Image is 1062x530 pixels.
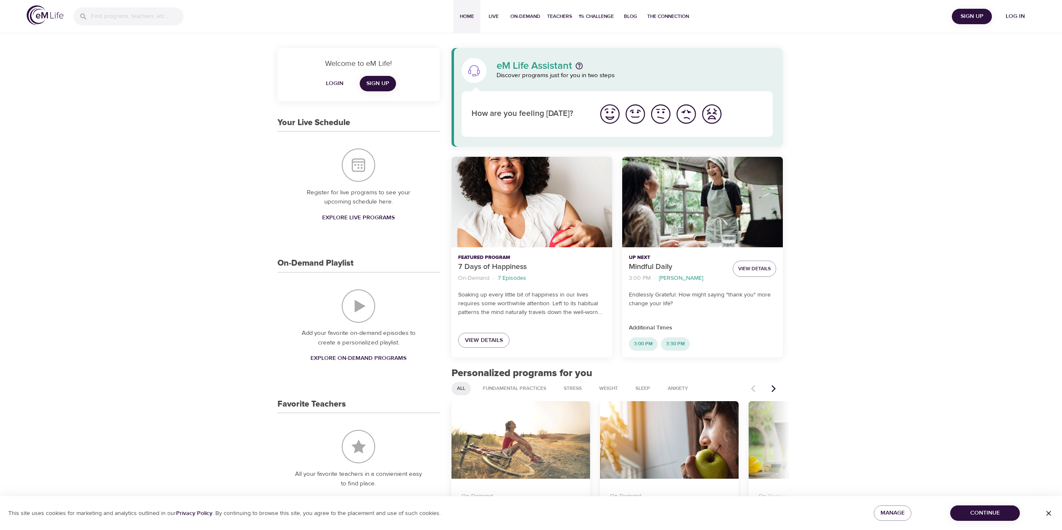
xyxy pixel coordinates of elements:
p: On-Demand [610,489,729,501]
input: Find programs, teachers, etc... [91,8,184,25]
button: Sign Up [952,9,992,24]
button: Log in [995,9,1035,24]
span: All [452,385,470,392]
nav: breadcrumb [458,273,605,284]
img: Favorite Teachers [342,430,375,463]
span: Sleep [631,385,655,392]
span: Continue [957,508,1013,518]
img: worst [700,103,723,126]
button: Next items [764,379,783,398]
span: Live [484,12,504,21]
span: Manage [880,508,905,518]
p: On-Demand [462,489,580,501]
span: Find Teachers [336,494,381,505]
a: Find Teachers [333,492,384,507]
button: I'm feeling worst [699,101,724,127]
span: Weight [594,385,623,392]
p: 7 Episodes [498,274,526,283]
span: Anxiety [663,385,693,392]
p: Mindful Daily [629,261,726,273]
nav: breadcrumb [629,273,726,284]
span: Fundamental Practices [478,385,551,392]
div: Weight [594,382,623,395]
button: 7 Days of Happiness [452,157,612,247]
a: Sign Up [360,76,396,91]
p: Soaking up every little bit of happiness in our lives requires some worthwhile attention. Left to... [458,291,605,317]
button: Ten Short Everyday Mindfulness Practices [749,401,887,479]
span: Stress [559,385,587,392]
span: On-Demand [510,12,540,21]
span: Blog [621,12,641,21]
p: On-Demand [458,274,489,283]
span: 3:00 PM [629,340,658,347]
img: great [598,103,621,126]
p: How are you feeling [DATE]? [472,108,587,120]
p: Welcome to eM Life! [288,58,430,69]
p: Add your favorite on-demand episodes to create a personalized playlist. [294,329,423,347]
p: [PERSON_NAME] [659,274,703,283]
span: 3:30 PM [661,340,690,347]
span: Home [457,12,477,21]
h2: Personalized programs for you [452,367,783,379]
p: Register for live programs to see your upcoming schedule here. [294,188,423,207]
button: Mindful Daily [622,157,783,247]
a: Explore Live Programs [319,210,398,226]
p: On-Demand [759,489,877,501]
h3: Favorite Teachers [277,399,346,409]
div: Stress [558,382,587,395]
div: 3:00 PM [629,337,658,351]
img: eM Life Assistant [467,64,481,77]
img: On-Demand Playlist [342,289,375,323]
span: Log in [999,11,1032,22]
button: Continue [950,505,1020,521]
span: Explore On-Demand Programs [310,353,406,364]
a: Explore On-Demand Programs [307,351,410,366]
p: 7 Days of Happiness [458,261,605,273]
p: All your favorite teachers in a convienient easy to find place. [294,470,423,488]
button: I'm feeling great [597,101,623,127]
p: 3:00 PM [629,274,651,283]
span: View Details [738,264,771,273]
button: Manage [874,505,911,521]
div: Anxiety [662,382,694,395]
button: Getting Active [452,401,590,479]
span: Sign Up [955,11,989,22]
span: Explore Live Programs [322,213,395,223]
span: Teachers [547,12,572,21]
span: Sign Up [366,78,389,89]
p: Up Next [629,254,726,261]
img: ok [649,103,672,126]
span: 1% Challenge [579,12,614,21]
h3: Your Live Schedule [277,118,350,128]
p: eM Life Assistant [497,61,572,71]
div: 3:30 PM [661,337,690,351]
li: · [654,273,656,284]
p: Featured Program [458,254,605,261]
a: Privacy Policy [176,510,212,517]
img: logo [27,5,63,25]
div: All [452,382,471,395]
img: bad [675,103,698,126]
span: Login [325,78,345,89]
p: Discover programs just for you in two steps [497,71,773,80]
span: The Connection [647,12,689,21]
h3: On-Demand Playlist [277,259,353,268]
p: Additional Times [629,324,776,332]
div: Fundamental Practices [477,382,552,395]
div: Sleep [630,382,656,395]
button: Mindful Eating: A Path to Well-being [600,401,739,479]
button: Login [321,76,348,91]
button: I'm feeling ok [648,101,674,127]
button: I'm feeling bad [674,101,699,127]
img: good [624,103,647,126]
li: · [493,273,494,284]
a: View Details [458,333,510,348]
span: View Details [465,335,503,346]
button: I'm feeling good [623,101,648,127]
p: Endlessly Grateful: How might saying "thank you" more change your life? [629,291,776,308]
img: Your Live Schedule [342,148,375,182]
button: View Details [733,261,776,277]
